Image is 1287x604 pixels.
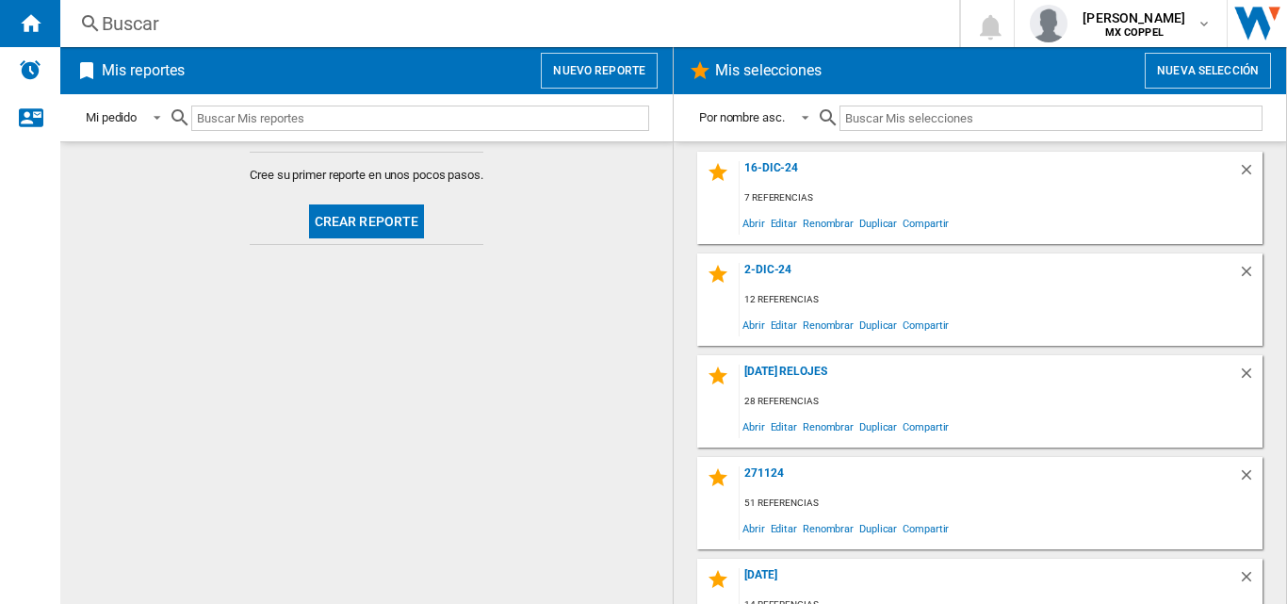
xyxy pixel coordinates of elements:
[309,204,425,238] button: Crear reporte
[839,106,1263,131] input: Buscar Mis selecciones
[98,53,188,89] h2: Mis reportes
[900,312,952,337] span: Compartir
[740,263,1238,288] div: 2-dic-24
[856,210,900,236] span: Duplicar
[900,414,952,439] span: Compartir
[541,53,658,89] button: Nuevo reporte
[800,210,856,236] span: Renombrar
[1238,568,1263,594] div: Borrar
[768,210,800,236] span: Editar
[740,414,768,439] span: Abrir
[800,414,856,439] span: Renombrar
[740,288,1263,312] div: 12 referencias
[1238,263,1263,288] div: Borrar
[740,187,1263,210] div: 7 referencias
[856,312,900,337] span: Duplicar
[1238,466,1263,492] div: Borrar
[1145,53,1271,89] button: Nueva selección
[740,210,768,236] span: Abrir
[768,515,800,541] span: Editar
[250,167,483,184] span: Cree su primer reporte en unos pocos pasos.
[900,210,952,236] span: Compartir
[740,390,1263,414] div: 28 referencias
[800,515,856,541] span: Renombrar
[768,414,800,439] span: Editar
[740,568,1238,594] div: [DATE]
[86,110,137,124] div: Mi pedido
[699,110,785,124] div: Por nombre asc.
[19,58,41,81] img: alerts-logo.svg
[1083,8,1185,27] span: [PERSON_NAME]
[1105,26,1164,39] b: MX COPPEL
[740,466,1238,492] div: 271124
[740,161,1238,187] div: 16-dic-24
[900,515,952,541] span: Compartir
[856,515,900,541] span: Duplicar
[1238,161,1263,187] div: Borrar
[768,312,800,337] span: Editar
[191,106,649,131] input: Buscar Mis reportes
[740,365,1238,390] div: [DATE] relojes
[800,312,856,337] span: Renombrar
[711,53,826,89] h2: Mis selecciones
[740,515,768,541] span: Abrir
[856,414,900,439] span: Duplicar
[740,312,768,337] span: Abrir
[740,492,1263,515] div: 51 referencias
[1030,5,1067,42] img: profile.jpg
[1238,365,1263,390] div: Borrar
[102,10,910,37] div: Buscar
